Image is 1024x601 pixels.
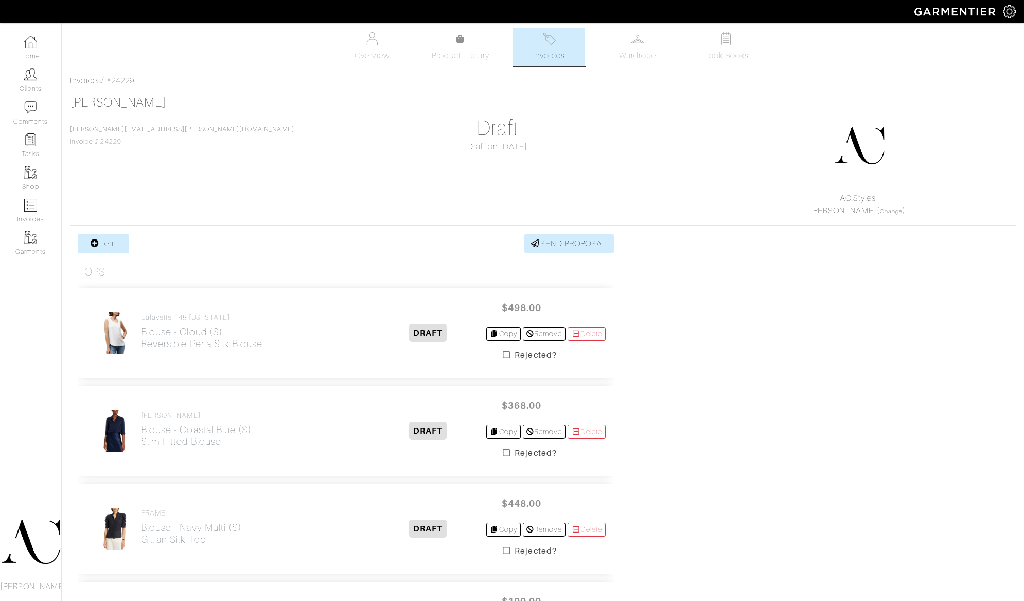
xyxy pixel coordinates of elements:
span: Wardrobe [619,49,656,62]
span: Look Books [703,49,749,62]
a: Wardrobe [602,28,674,66]
img: comment-icon-a0a6a9ef722e966f86d9cbdc48e553b5cf19dbc54f86b18d962a5391bc8f6eb6.png [24,101,37,114]
a: Delete [568,523,606,537]
strong: Rejected? [515,545,556,557]
img: orders-27d20c2124de7fd6de4e0e44c1d41de31381a507db9b33961299e4e07d508b8c.svg [543,32,556,45]
strong: Rejected? [515,349,556,362]
a: Copy [486,425,521,439]
a: Look Books [690,28,762,66]
h1: Draft [347,116,647,141]
img: garments-icon-b7da505a4dc4fd61783c78ac3ca0ef83fa9d6f193b1c9dc38574b1d14d53ca28.png [24,231,37,244]
img: gear-icon-white-bd11855cb880d31180b6d7d6211b90ccbf57a29d726f0c71d8c61bd08dd39cc2.png [1003,5,1016,18]
img: dashboard-icon-dbcd8f5a0b271acd01030246c82b418ddd0df26cd7fceb0bd07c9910d44c42f6.png [24,36,37,48]
h4: FRAME [141,509,242,518]
img: clients-icon-6bae9207a08558b7cb47a8932f037763ab4055f8c8b6bfacd5dc20c3e0201464.png [24,68,37,81]
a: Invoices [513,28,585,66]
h3: Tops [78,266,105,279]
img: reminder-icon-8004d30b9f0a5d33ae49ab947aed9ed385cf756f9e5892f1edd6e32f2345188e.png [24,133,37,146]
span: DRAFT [409,422,447,440]
span: Invoices [533,49,564,62]
a: [PERSON_NAME] [70,96,166,109]
a: Copy [486,327,521,341]
span: $368.00 [490,394,552,417]
a: [PERSON_NAME][EMAIL_ADDRESS][PERSON_NAME][DOMAIN_NAME] [70,126,294,133]
a: [PERSON_NAME] [810,206,877,215]
a: Invoices [70,76,101,85]
img: DupYt8CPKc6sZyAt3svX5Z74.png [834,120,885,171]
img: basicinfo-40fd8af6dae0f16599ec9e87c0ef1c0a1fdea2edbe929e3d69a839185d80c458.svg [366,32,379,45]
a: AC.Styles [840,194,876,203]
a: Lafayette 148 [US_STATE] Blouse - Cloud (S)Reversible Perla Silk Blouse [141,313,262,350]
img: 34zEuQXRpN4h4knKDHkJ82aP [98,409,133,453]
img: garmentier-logo-header-white-b43fb05a5012e4ada735d5af1a66efaba907eab6374d6393d1fbf88cb4ef424d.png [909,3,1003,21]
a: [PERSON_NAME] Blouse - Coastal Blue (S)Slim Fitted Blouse [141,411,252,448]
img: wardrobe-487a4870c1b7c33e795ec22d11cfc2ed9d08956e64fb3008fe2437562e282088.svg [631,32,644,45]
h2: Blouse - Cloud (S) Reversible Perla Silk Blouse [141,326,262,350]
span: Overview [355,49,389,62]
img: 9AHfmhaAUi1nZgoU81tBaxM8 [98,507,133,551]
a: Change [880,208,903,214]
span: DRAFT [409,324,447,342]
img: garments-icon-b7da505a4dc4fd61783c78ac3ca0ef83fa9d6f193b1c9dc38574b1d14d53ca28.png [24,166,37,179]
div: ( ) [712,192,1003,217]
h2: Blouse - Navy Multi (S) Gillian Silk Top [141,522,242,545]
a: Item [78,234,129,253]
h4: Lafayette 148 [US_STATE] [141,313,262,322]
a: Copy [486,523,521,537]
h2: Blouse - Coastal Blue (S) Slim Fitted Blouse [141,424,252,448]
span: Invoice # 24229 [70,126,294,145]
h4: [PERSON_NAME] [141,411,252,420]
img: orders-icon-0abe47150d42831381b5fb84f609e132dff9fe21cb692f30cb5eec754e2cba89.png [24,199,37,212]
a: Delete [568,425,606,439]
img: todo-9ac3debb85659649dc8f770b8b6100bb5dab4b48dedcbae339e5042a72dfd3cc.svg [720,32,733,45]
span: $448.00 [490,492,552,514]
a: Product Library [425,33,497,62]
a: Remove [523,327,566,341]
span: Product Library [432,49,490,62]
a: Delete [568,327,606,341]
div: Draft on [DATE] [347,141,647,153]
a: Remove [523,425,566,439]
strong: Rejected? [515,447,556,459]
span: DRAFT [409,520,447,538]
span: $498.00 [490,297,552,319]
a: Remove [523,523,566,537]
img: W8Mrx2fFFQZoeLuirCHcT6qh [98,312,133,355]
a: Overview [336,28,408,66]
a: SEND PROPOSAL [524,234,614,253]
a: FRAME Blouse - Navy Multi (S)Gillian Silk Top [141,509,242,545]
div: / #24229 [70,75,1016,87]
